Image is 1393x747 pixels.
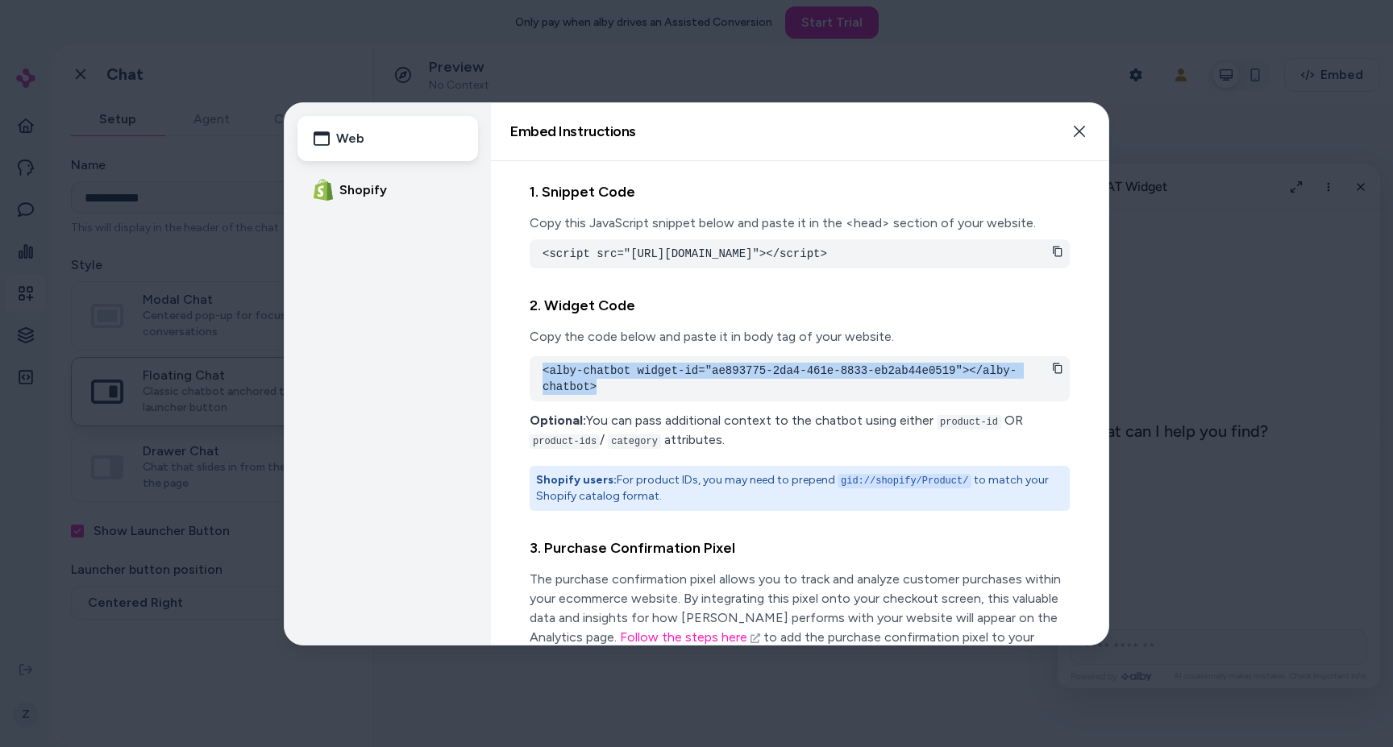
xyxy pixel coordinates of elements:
[297,116,478,161] button: Web
[510,124,636,139] h2: Embed Instructions
[536,472,1063,504] p: For product IDs, you may need to prepend to match your Shopify catalog format.
[543,246,1057,262] pre: <script src="[URL][DOMAIN_NAME]"></script>
[620,629,760,645] a: Follow the steps here
[530,434,600,449] code: product-ids
[530,537,1070,560] h2: 3. Purchase Confirmation Pixel
[530,214,1070,233] p: Copy this JavaScript snippet below and paste it in the <head> section of your website.
[608,434,661,449] code: category
[530,181,1070,204] h2: 1. Snippet Code
[530,413,586,428] strong: Optional:
[838,474,971,488] code: gid://shopify/Product/
[530,411,1070,450] p: You can pass additional context to the chatbot using either OR / attributes.
[530,570,1070,666] p: The purchase confirmation pixel allows you to track and analyze customer purchases within your ec...
[937,415,1001,430] code: product-id
[297,168,478,213] button: Shopify
[530,294,1070,317] h2: 2. Widget Code
[543,363,1057,395] pre: <alby-chatbot widget-id="ae893775-2da4-461e-8833-eb2ab44e0519"></alby-chatbot>
[536,473,617,487] strong: Shopify users:
[314,179,333,201] img: Shopify Logo
[530,327,1070,347] p: Copy the code below and paste it in body tag of your website.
